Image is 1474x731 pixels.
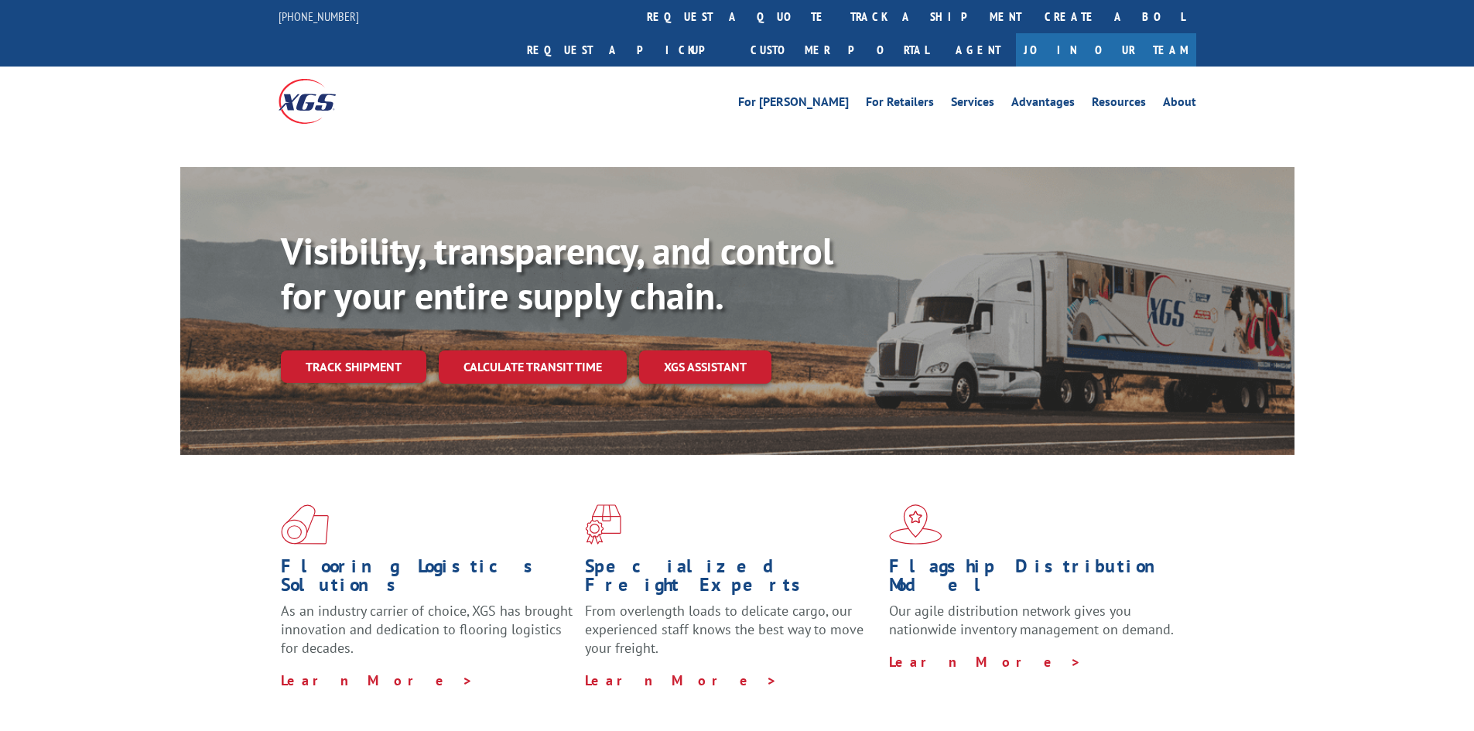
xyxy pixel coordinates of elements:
a: Services [951,96,994,113]
a: Advantages [1011,96,1075,113]
a: Request a pickup [515,33,739,67]
a: [PHONE_NUMBER] [279,9,359,24]
img: xgs-icon-total-supply-chain-intelligence-red [281,504,329,545]
a: Resources [1092,96,1146,113]
a: Calculate transit time [439,350,627,384]
span: As an industry carrier of choice, XGS has brought innovation and dedication to flooring logistics... [281,602,573,657]
a: Agent [940,33,1016,67]
a: For Retailers [866,96,934,113]
a: About [1163,96,1196,113]
img: xgs-icon-focused-on-flooring-red [585,504,621,545]
a: Track shipment [281,350,426,383]
a: Join Our Team [1016,33,1196,67]
h1: Flagship Distribution Model [889,557,1182,602]
a: For [PERSON_NAME] [738,96,849,113]
img: xgs-icon-flagship-distribution-model-red [889,504,942,545]
h1: Flooring Logistics Solutions [281,557,573,602]
p: From overlength loads to delicate cargo, our experienced staff knows the best way to move your fr... [585,602,877,671]
a: Learn More > [585,671,778,689]
a: Learn More > [889,653,1082,671]
b: Visibility, transparency, and control for your entire supply chain. [281,227,833,319]
a: Customer Portal [739,33,940,67]
a: XGS ASSISTANT [639,350,771,384]
h1: Specialized Freight Experts [585,557,877,602]
a: Learn More > [281,671,474,689]
span: Our agile distribution network gives you nationwide inventory management on demand. [889,602,1174,638]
